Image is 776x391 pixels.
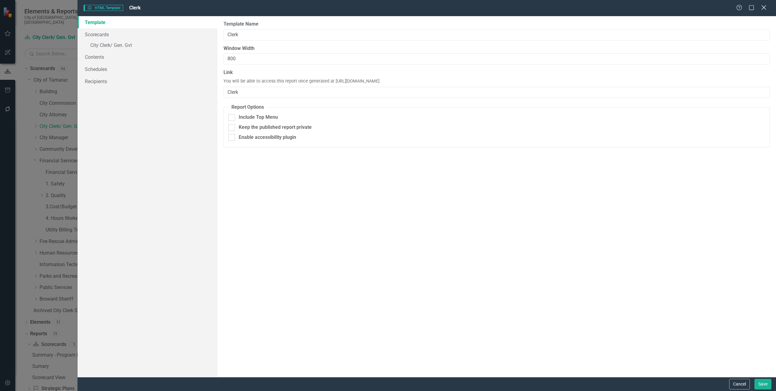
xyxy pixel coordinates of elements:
legend: Report Options [228,104,267,111]
a: Schedules [78,63,217,75]
label: Template Name [223,21,770,28]
button: Cancel [729,379,750,389]
label: Window Width [223,45,770,52]
span: HTML Template [84,5,123,11]
div: Include Top Menu [239,114,278,121]
a: City Clerk/ Gen. Gvt [78,41,217,51]
a: Scorecards [78,28,217,41]
div: Keep the published report private [239,124,312,131]
button: Save [754,379,771,389]
div: Enable accessibility plugin [239,134,296,141]
span: You will be able to access this report once generated at [URL][DOMAIN_NAME] [223,78,379,85]
label: Link [223,69,770,76]
a: Recipients [78,75,217,87]
a: Contents [78,51,217,63]
a: Template [78,16,217,28]
span: Clerk [129,5,141,11]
